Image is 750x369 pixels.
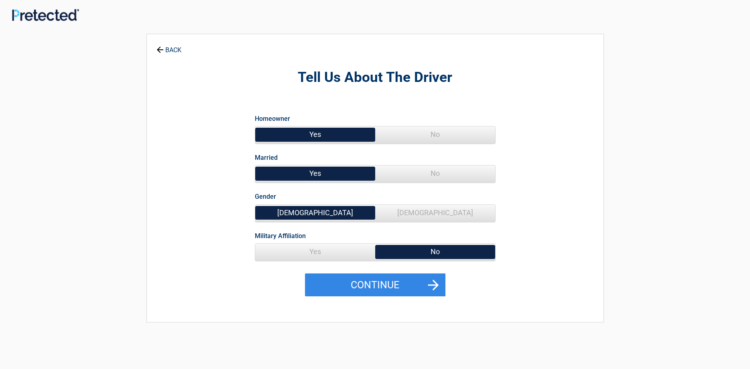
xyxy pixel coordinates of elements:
span: Yes [255,165,375,181]
span: Yes [255,126,375,143]
a: BACK [155,39,183,53]
label: Military Affiliation [255,230,306,241]
img: Main Logo [12,9,79,21]
label: Homeowner [255,113,290,124]
span: No [375,244,495,260]
h2: Tell Us About The Driver [191,68,559,87]
button: Continue [305,273,445,297]
span: No [375,126,495,143]
label: Gender [255,191,276,202]
label: Married [255,152,278,163]
span: No [375,165,495,181]
span: [DEMOGRAPHIC_DATA] [375,205,495,221]
span: [DEMOGRAPHIC_DATA] [255,205,375,221]
span: Yes [255,244,375,260]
